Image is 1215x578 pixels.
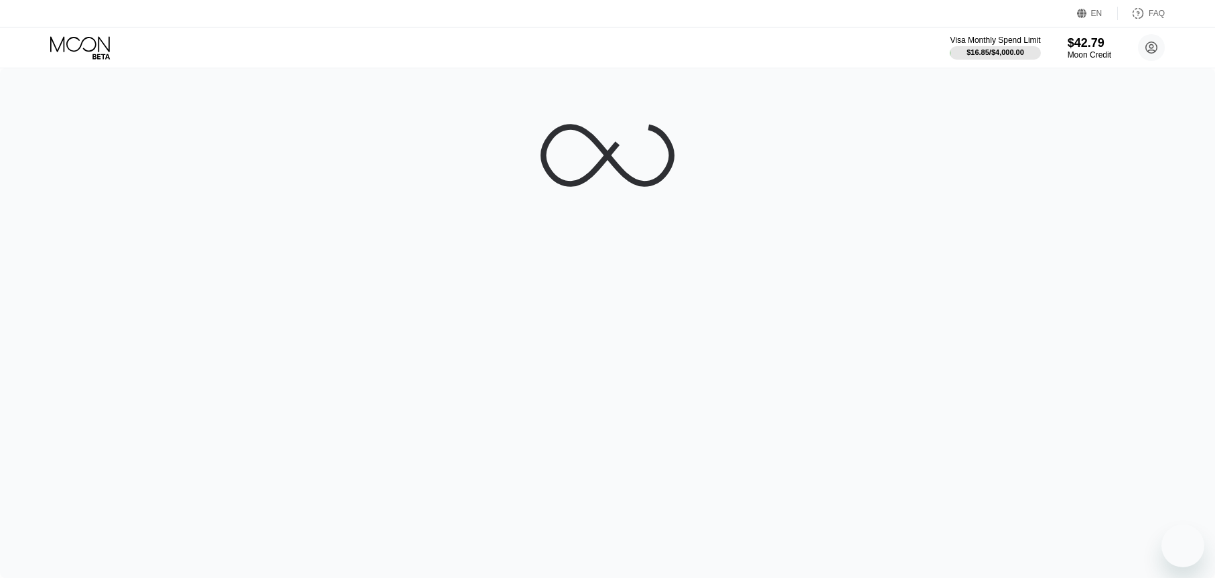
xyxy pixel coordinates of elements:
[967,48,1024,56] div: $16.85 / $4,000.00
[1118,7,1165,20] div: FAQ
[1149,9,1165,18] div: FAQ
[1068,36,1111,50] div: $42.79
[1161,524,1204,567] iframe: Button to launch messaging window
[1077,7,1118,20] div: EN
[950,35,1040,60] div: Visa Monthly Spend Limit$16.85/$4,000.00
[950,35,1040,45] div: Visa Monthly Spend Limit
[1091,9,1102,18] div: EN
[1068,50,1111,60] div: Moon Credit
[1068,36,1111,60] div: $42.79Moon Credit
